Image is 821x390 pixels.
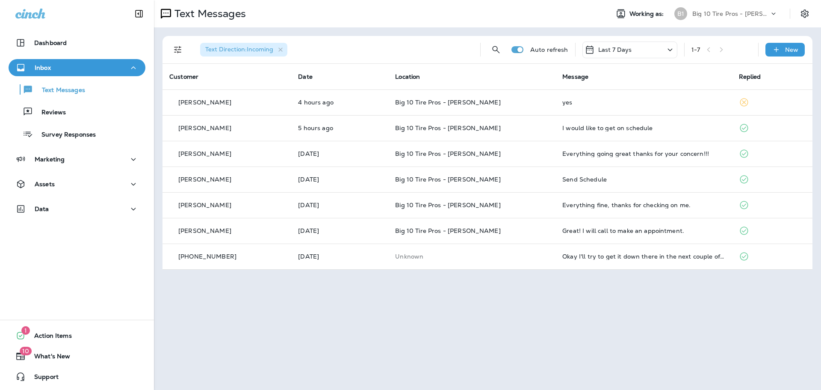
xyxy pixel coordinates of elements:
span: Text Direction : Incoming [205,45,273,53]
button: Inbox [9,59,145,76]
p: Sep 23, 2025 09:58 AM [298,99,381,106]
p: Sep 23, 2025 09:16 AM [298,125,381,131]
span: 1 [21,326,30,335]
button: Dashboard [9,34,145,51]
button: Text Messages [9,80,145,98]
p: Last 7 Days [598,46,632,53]
p: [PERSON_NAME] [178,176,231,183]
button: Assets [9,176,145,193]
span: Support [26,373,59,384]
span: Customer [169,73,198,80]
p: [PERSON_NAME] [178,99,231,106]
button: Marketing [9,151,145,168]
p: [PERSON_NAME] [178,202,231,208]
p: Sep 16, 2025 05:08 PM [298,227,381,234]
div: Text Direction:Incoming [200,43,287,57]
p: This customer does not have a last location and the phone number they messaged is not assigned to... [395,253,549,260]
p: Survey Responses [33,131,96,139]
button: Search Messages [487,41,505,58]
span: Big 10 Tire Pros - [PERSON_NAME] [395,98,500,106]
div: Send Schedule [562,176,725,183]
div: Great! I will call to make an appointment. [562,227,725,234]
button: Data [9,200,145,217]
span: Message [562,73,588,80]
button: Survey Responses [9,125,145,143]
span: Action Items [26,332,72,342]
div: Everything fine, thanks for checking on me. [562,202,725,208]
span: Big 10 Tire Pros - [PERSON_NAME] [395,176,500,183]
p: Text Messages [33,86,85,95]
span: Location [395,73,420,80]
p: [PERSON_NAME] [178,150,231,157]
span: Big 10 Tire Pros - [PERSON_NAME] [395,124,500,132]
p: Big 10 Tire Pros - [PERSON_NAME] [692,10,769,17]
p: Text Messages [171,7,246,20]
button: 10What's New [9,348,145,365]
div: 1 - 7 [691,46,700,53]
p: Data [35,205,49,212]
p: Sep 17, 2025 10:42 AM [298,176,381,183]
p: Sep 20, 2025 10:31 AM [298,150,381,157]
div: B1 [674,7,687,20]
p: Sep 17, 2025 10:33 AM [298,202,381,208]
span: What's New [26,353,70,363]
p: [PHONE_NUMBER] [178,253,236,260]
p: Reviews [33,109,66,117]
div: Okay I'll try to get it down there in the next couple of days. It's leaking pretty slowly. [562,253,725,260]
span: Date [298,73,313,80]
button: 1Action Items [9,327,145,344]
p: [PERSON_NAME] [178,125,231,131]
span: Big 10 Tire Pros - [PERSON_NAME] [395,201,500,209]
button: Filters [169,41,186,58]
p: Assets [35,181,55,188]
button: Reviews [9,103,145,121]
span: 10 [20,347,32,355]
p: Inbox [35,64,51,71]
button: Settings [797,6,812,21]
p: Auto refresh [530,46,568,53]
div: yes [562,99,725,106]
span: Big 10 Tire Pros - [PERSON_NAME] [395,227,500,235]
p: [PERSON_NAME] [178,227,231,234]
button: Support [9,368,145,385]
p: Dashboard [34,39,67,46]
p: Sep 16, 2025 05:07 PM [298,253,381,260]
div: Everything going great thanks for your concern!!! [562,150,725,157]
button: Collapse Sidebar [127,5,151,22]
span: Working as: [629,10,666,18]
p: New [785,46,798,53]
span: Big 10 Tire Pros - [PERSON_NAME] [395,150,500,158]
span: Replied [739,73,761,80]
p: Marketing [35,156,65,163]
div: I would like to get on schedule [562,125,725,131]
